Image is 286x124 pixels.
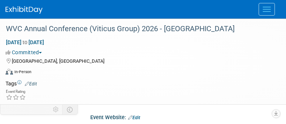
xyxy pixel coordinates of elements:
[6,68,277,79] div: Event Format
[6,69,13,75] img: Format-Inperson.png
[128,115,140,120] a: Edit
[21,39,28,45] span: to
[3,22,271,36] div: WVC Annual Conference (Viticus Group) 2026 - [GEOGRAPHIC_DATA]
[6,90,26,94] div: Event Rating
[6,6,43,14] img: ExhibitDay
[25,81,37,87] a: Edit
[14,69,31,75] div: In-Person
[6,80,37,87] td: Tags
[90,112,280,121] div: Event Website:
[50,105,63,114] td: Personalize Event Tab Strip
[6,39,44,46] span: [DATE] [DATE]
[259,3,275,16] button: Menu
[12,58,104,64] span: [GEOGRAPHIC_DATA], [GEOGRAPHIC_DATA]
[63,105,78,114] td: Toggle Event Tabs
[6,49,45,56] button: Committed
